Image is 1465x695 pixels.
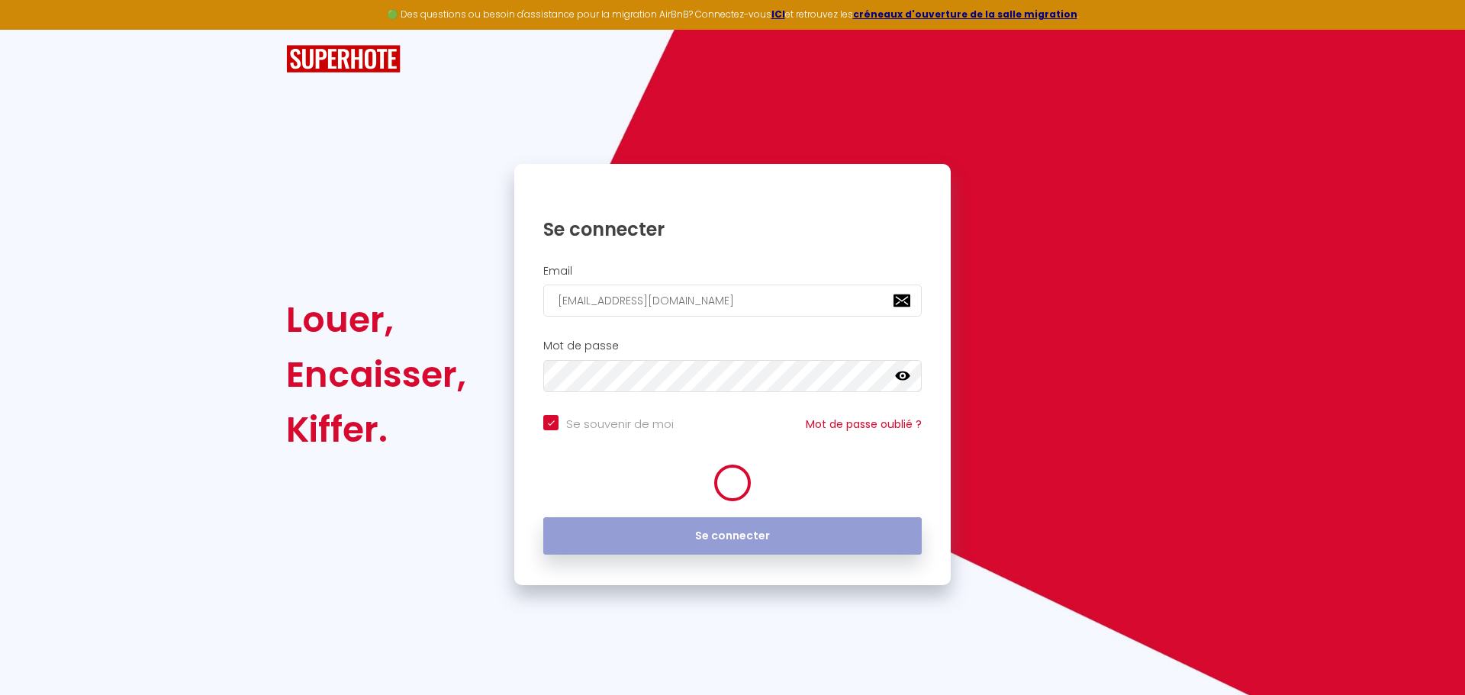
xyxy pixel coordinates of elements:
[286,45,401,73] img: SuperHote logo
[543,339,922,352] h2: Mot de passe
[806,417,922,432] a: Mot de passe oublié ?
[771,8,785,21] a: ICI
[286,347,466,402] div: Encaisser,
[543,517,922,555] button: Se connecter
[286,292,466,347] div: Louer,
[543,285,922,317] input: Ton Email
[543,265,922,278] h2: Email
[853,8,1077,21] a: créneaux d'ouverture de la salle migration
[286,402,466,457] div: Kiffer.
[543,217,922,241] h1: Se connecter
[12,6,58,52] button: Ouvrir le widget de chat LiveChat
